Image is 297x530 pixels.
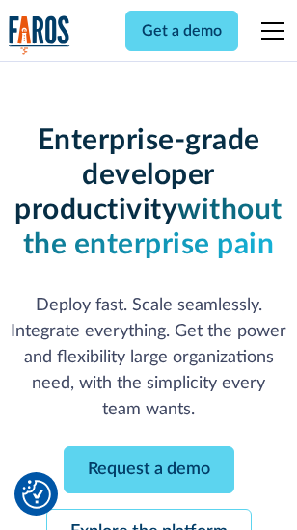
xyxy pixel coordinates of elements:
[9,15,70,55] img: Logo of the analytics and reporting company Faros.
[22,480,51,509] img: Revisit consent button
[125,11,238,51] a: Get a demo
[250,8,288,54] div: menu
[14,126,259,225] strong: Enterprise-grade developer productivity
[9,15,70,55] a: home
[9,293,288,423] p: Deploy fast. Scale seamlessly. Integrate everything. Get the power and flexibility large organiza...
[22,480,51,509] button: Cookie Settings
[64,446,234,493] a: Request a demo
